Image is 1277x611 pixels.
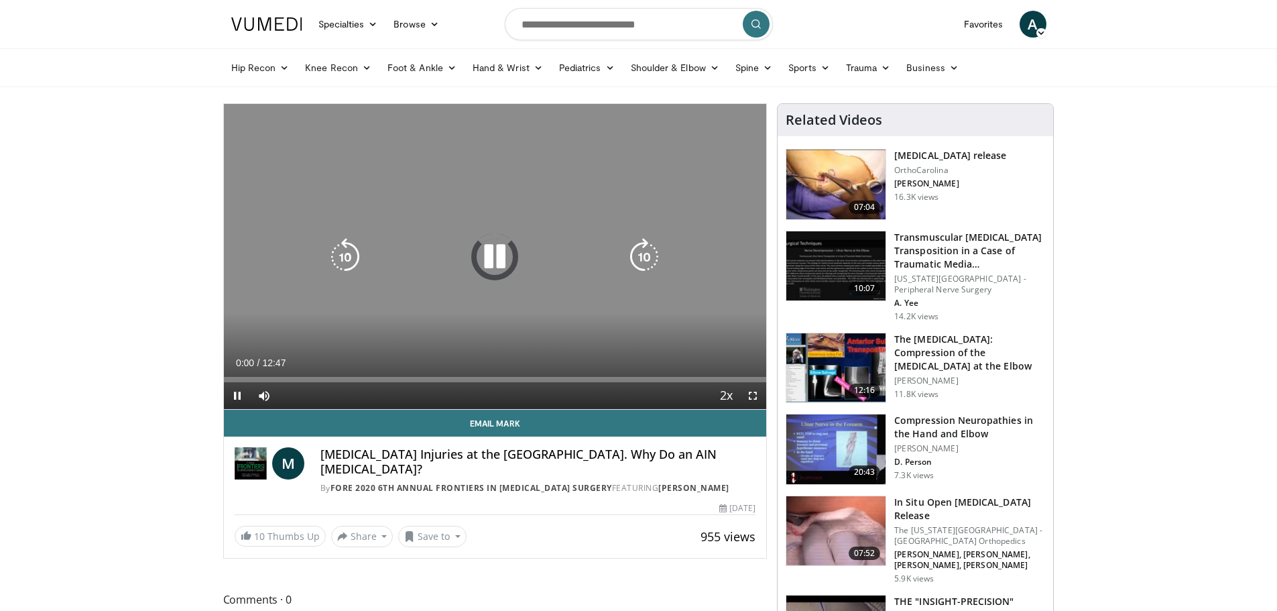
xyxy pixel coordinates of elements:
h3: [MEDICAL_DATA] release [894,149,1006,162]
a: Sports [780,54,838,81]
a: Email Mark [224,410,767,437]
a: Browse [385,11,447,38]
p: 5.9K views [894,573,934,584]
p: [PERSON_NAME] [894,178,1006,189]
input: Search topics, interventions [505,8,773,40]
a: 12:16 The [MEDICAL_DATA]: Compression of the [MEDICAL_DATA] at the Elbow [PERSON_NAME] 11.8K views [786,333,1045,404]
div: Progress Bar [224,377,767,382]
button: Pause [224,382,251,409]
p: [PERSON_NAME] [894,376,1045,386]
img: 9e05bb75-c6cc-4deb-a881-5da78488bb89.150x105_q85_crop-smart_upscale.jpg [786,150,886,219]
img: 0b6080ae-6dc8-43bf-97c3-fccb8b25af89.150x105_q85_crop-smart_upscale.jpg [786,496,886,566]
a: 20:43 Compression Neuropathies in the Hand and Elbow [PERSON_NAME] D. Person 7.3K views [786,414,1045,485]
a: Foot & Ankle [379,54,465,81]
span: 07:04 [849,201,881,214]
a: Knee Recon [297,54,379,81]
p: The [US_STATE][GEOGRAPHIC_DATA] - [GEOGRAPHIC_DATA] Orthopedics [894,525,1045,547]
span: 0:00 [236,357,254,368]
h3: Compression Neuropathies in the Hand and Elbow [894,414,1045,441]
button: Fullscreen [739,382,766,409]
a: Hand & Wrist [465,54,551,81]
h4: Related Videos [786,112,882,128]
p: 11.8K views [894,389,938,400]
span: 955 views [701,529,755,545]
span: 12:16 [849,384,881,397]
a: 10:07 Transmuscular [MEDICAL_DATA] Transposition in a Case of Traumatic Media… [US_STATE][GEOGRAP... [786,231,1045,322]
a: 07:52 In Situ Open [MEDICAL_DATA] Release The [US_STATE][GEOGRAPHIC_DATA] - [GEOGRAPHIC_DATA] Ort... [786,496,1045,584]
h4: [MEDICAL_DATA] Injuries at the [GEOGRAPHIC_DATA]. Why Do an AIN [MEDICAL_DATA]? [320,447,755,476]
img: Videography---Title-Standard_1.jpg.150x105_q85_crop-smart_upscale.jpg [786,231,886,301]
h3: The [MEDICAL_DATA]: Compression of the [MEDICAL_DATA] at the Elbow [894,333,1045,373]
p: 7.3K views [894,470,934,481]
a: M [272,447,304,480]
p: OrthoCarolina [894,165,1006,176]
a: FORE 2020 6th Annual Frontiers in [MEDICAL_DATA] Surgery [330,482,612,494]
a: Pediatrics [551,54,623,81]
span: 20:43 [849,465,881,479]
span: 12:47 [262,357,286,368]
a: Spine [727,54,780,81]
a: Specialties [310,11,386,38]
button: Mute [251,382,278,409]
p: [US_STATE][GEOGRAPHIC_DATA] - Peripheral Nerve Surgery [894,274,1045,295]
img: b54436d8-8e88-4114-8e17-c60436be65a7.150x105_q85_crop-smart_upscale.jpg [786,414,886,484]
span: / [257,357,260,368]
a: Business [898,54,967,81]
h3: Transmuscular [MEDICAL_DATA] Transposition in a Case of Traumatic Media… [894,231,1045,271]
button: Share [331,526,393,547]
button: Save to [398,526,467,547]
a: Hip Recon [223,54,298,81]
a: 10 Thumbs Up [235,526,326,547]
p: 16.3K views [894,192,938,203]
a: A [1020,11,1046,38]
p: 14.2K views [894,311,938,322]
video-js: Video Player [224,104,767,410]
img: FORE 2020 6th Annual Frontiers in Upper Extremity Surgery [235,447,267,480]
a: 07:04 [MEDICAL_DATA] release OrthoCarolina [PERSON_NAME] 16.3K views [786,149,1045,220]
span: 07:52 [849,547,881,560]
button: Playback Rate [713,382,739,409]
p: D. Person [894,457,1045,467]
span: 10 [254,530,265,543]
a: Shoulder & Elbow [623,54,727,81]
a: [PERSON_NAME] [658,482,729,494]
img: VuMedi Logo [231,17,302,31]
h3: In Situ Open [MEDICAL_DATA] Release [894,496,1045,522]
span: 10:07 [849,282,881,295]
p: [PERSON_NAME], [PERSON_NAME], [PERSON_NAME], [PERSON_NAME] [894,549,1045,571]
p: [PERSON_NAME] [894,443,1045,454]
div: By FEATURING [320,482,755,494]
span: Comments 0 [223,591,768,608]
a: Favorites [956,11,1012,38]
a: Trauma [838,54,899,81]
img: 318007_0003_1.png.150x105_q85_crop-smart_upscale.jpg [786,333,886,403]
p: A. Yee [894,298,1045,309]
div: [DATE] [719,502,755,514]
